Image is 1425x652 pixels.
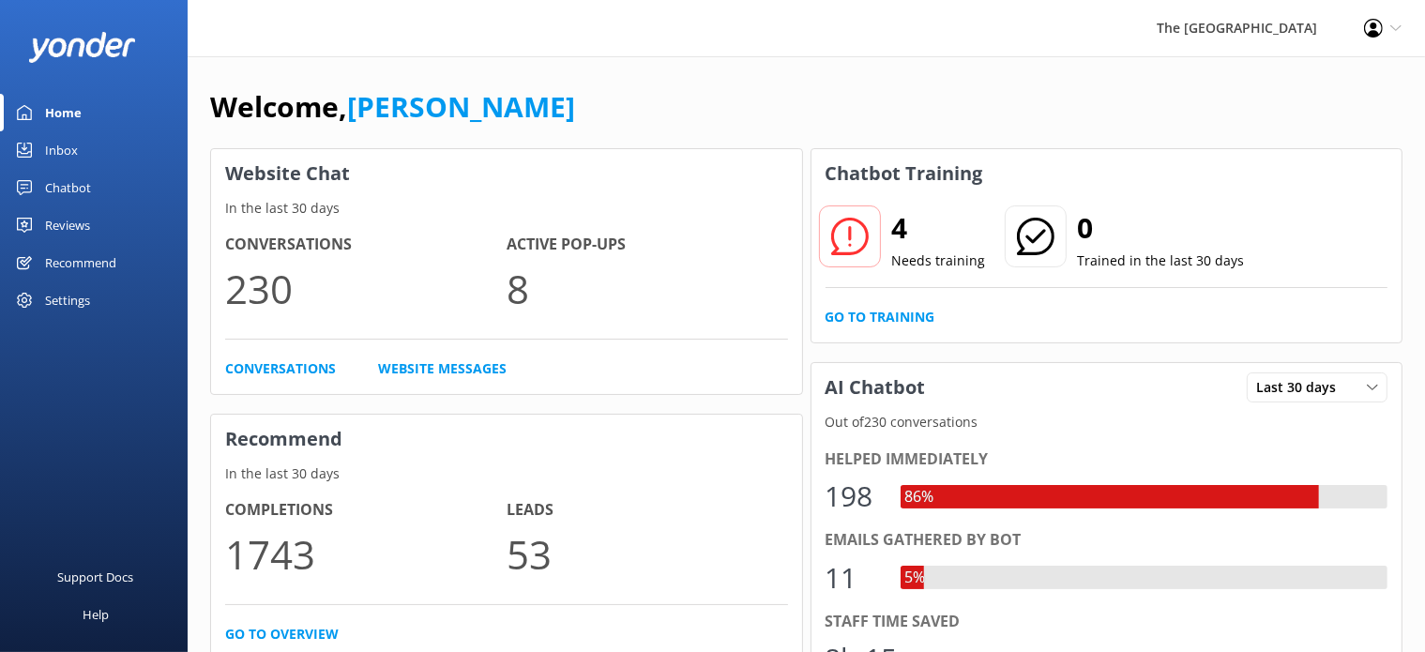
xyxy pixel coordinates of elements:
a: Conversations [225,358,336,379]
p: Needs training [892,250,986,271]
div: 11 [826,555,882,600]
h4: Active Pop-ups [507,233,788,257]
a: [PERSON_NAME] [347,87,575,126]
p: 8 [507,257,788,320]
span: Last 30 days [1256,377,1347,398]
div: Chatbot [45,169,91,206]
p: Out of 230 conversations [811,412,1402,432]
p: In the last 30 days [211,463,802,484]
div: 198 [826,474,882,519]
a: Go to Training [826,307,935,327]
h2: 4 [892,205,986,250]
h1: Welcome, [210,84,575,129]
div: Reviews [45,206,90,244]
div: Emails gathered by bot [826,528,1388,553]
h4: Conversations [225,233,507,257]
div: 86% [901,485,939,509]
p: 53 [507,523,788,585]
h3: Recommend [211,415,802,463]
div: Home [45,94,82,131]
h4: Leads [507,498,788,523]
div: Recommend [45,244,116,281]
div: Support Docs [58,558,134,596]
h4: Completions [225,498,507,523]
a: Go to overview [225,624,339,644]
img: yonder-white-logo.png [28,32,136,63]
div: 5% [901,566,931,590]
h2: 0 [1078,205,1245,250]
a: Website Messages [378,358,507,379]
div: Settings [45,281,90,319]
div: Staff time saved [826,610,1388,634]
h3: Chatbot Training [811,149,997,198]
p: In the last 30 days [211,198,802,219]
p: 1743 [225,523,507,585]
p: Trained in the last 30 days [1078,250,1245,271]
h3: AI Chatbot [811,363,940,412]
div: Inbox [45,131,78,169]
div: Help [83,596,109,633]
h3: Website Chat [211,149,802,198]
p: 230 [225,257,507,320]
div: Helped immediately [826,447,1388,472]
